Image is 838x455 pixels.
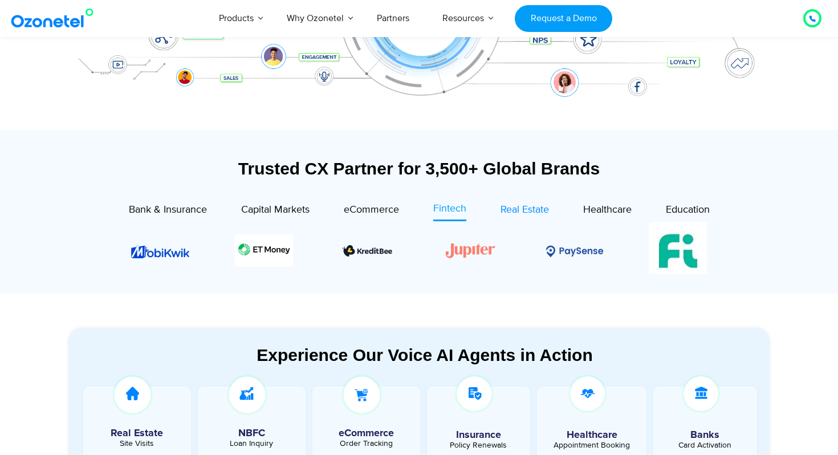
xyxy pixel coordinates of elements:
[515,5,612,32] a: Request a Demo
[433,201,466,221] a: Fintech
[318,440,414,448] div: Order Tracking
[241,201,310,221] a: Capital Markets
[129,201,207,221] a: Bank & Insurance
[659,430,751,440] h5: Banks
[129,204,207,216] span: Bank & Insurance
[80,345,770,365] div: Experience Our Voice AI Agents in Action
[204,440,300,448] div: Loan Inquiry
[501,201,549,221] a: Real Estate
[89,428,185,438] h5: Real Estate
[666,201,710,221] a: Education
[131,222,707,280] div: Image Carousel
[344,204,399,216] span: eCommerce
[89,440,185,448] div: Site Visits
[546,430,638,440] h5: Healthcare
[583,201,632,221] a: Healthcare
[546,441,638,449] div: Appointment Booking
[433,430,525,440] h5: Insurance
[659,441,751,449] div: Card Activation
[433,441,525,449] div: Policy Renewals
[583,204,632,216] span: Healthcare
[241,204,310,216] span: Capital Markets
[666,204,710,216] span: Education
[68,159,770,178] div: Trusted CX Partner for 3,500+ Global Brands
[501,204,549,216] span: Real Estate
[318,428,414,438] h5: eCommerce
[433,202,466,215] span: Fintech
[344,201,399,221] a: eCommerce
[204,428,300,438] h5: NBFC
